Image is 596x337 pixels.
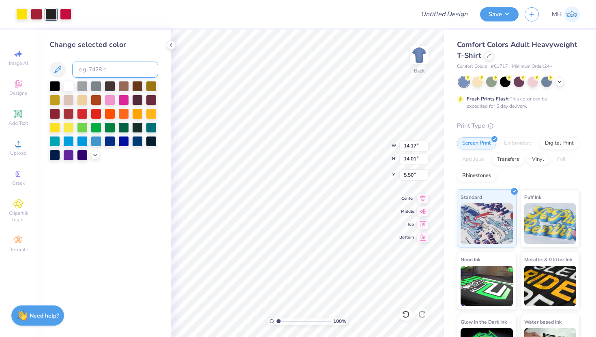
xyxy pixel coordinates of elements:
[9,90,27,96] span: Designs
[467,95,566,110] div: This color can be expedited for 5 day delivery.
[72,62,158,78] input: e.g. 7428 c
[461,203,513,244] img: Standard
[564,6,580,22] img: Mitra Hegde
[457,137,496,149] div: Screen Print
[9,120,28,126] span: Add Text
[30,312,59,320] strong: Need help?
[399,196,414,201] span: Center
[457,170,496,182] div: Rhinestones
[524,193,541,201] span: Puff Ink
[414,67,424,75] div: Back
[461,318,507,326] span: Glow in the Dark Ink
[457,63,487,70] span: Comfort Colors
[524,255,572,264] span: Metallic & Glitter Ink
[499,137,537,149] div: Embroidery
[457,121,580,130] div: Print Type
[399,209,414,214] span: Middle
[527,154,549,166] div: Vinyl
[492,154,524,166] div: Transfers
[333,318,346,325] span: 100 %
[524,318,562,326] span: Water based Ink
[399,235,414,240] span: Bottom
[552,6,580,22] a: MH
[10,150,26,156] span: Upload
[414,6,474,22] input: Untitled Design
[540,137,579,149] div: Digital Print
[552,154,571,166] div: Foil
[512,63,553,70] span: Minimum Order: 24 +
[399,222,414,227] span: Top
[411,47,427,63] img: Back
[524,203,577,244] img: Puff Ink
[12,180,25,186] span: Greek
[49,39,158,50] div: Change selected color
[461,266,513,306] img: Neon Ink
[9,246,28,253] span: Decorate
[480,7,519,21] button: Save
[4,210,32,223] span: Clipart & logos
[457,154,489,166] div: Applique
[524,266,577,306] img: Metallic & Glitter Ink
[9,60,28,66] span: Image AI
[491,63,508,70] span: # C1717
[461,255,480,264] span: Neon Ink
[467,96,510,102] strong: Fresh Prints Flash:
[461,193,482,201] span: Standard
[552,10,562,19] span: MH
[457,40,577,60] span: Comfort Colors Adult Heavyweight T-Shirt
